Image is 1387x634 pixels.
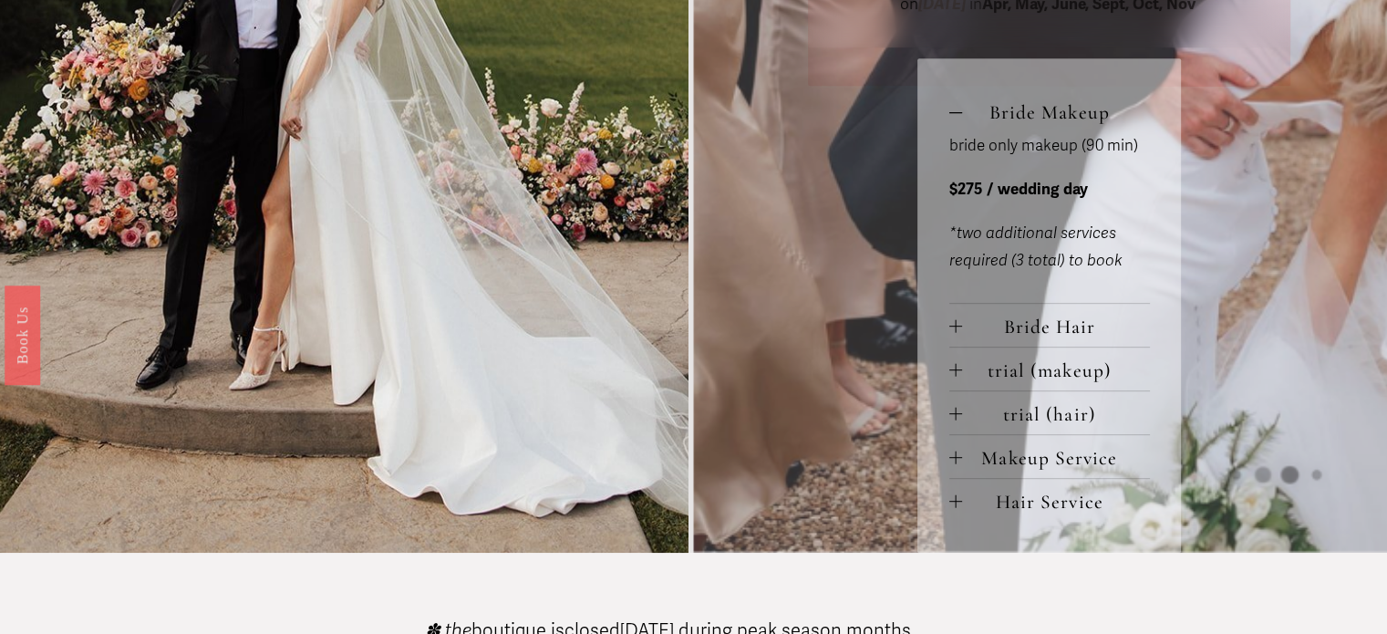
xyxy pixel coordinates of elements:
[962,490,1150,514] span: Hair Service
[949,479,1150,522] button: Hair Service
[962,359,1150,382] span: trial (makeup)
[962,315,1150,338] span: Bride Hair
[949,391,1150,434] button: trial (hair)
[949,304,1150,347] button: Bride Hair
[962,446,1150,470] span: Makeup Service
[949,132,1150,161] p: bride only makeup (90 min)
[962,100,1150,124] span: Bride Makeup
[949,435,1150,478] button: Makeup Service
[5,285,40,384] a: Book Us
[949,180,1088,199] strong: $275 / wedding day
[962,402,1150,426] span: trial (hair)
[949,132,1150,302] div: Bride Makeup
[949,89,1150,132] button: Bride Makeup
[949,348,1150,390] button: trial (makeup)
[949,223,1123,271] em: *two additional services required (3 total) to book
